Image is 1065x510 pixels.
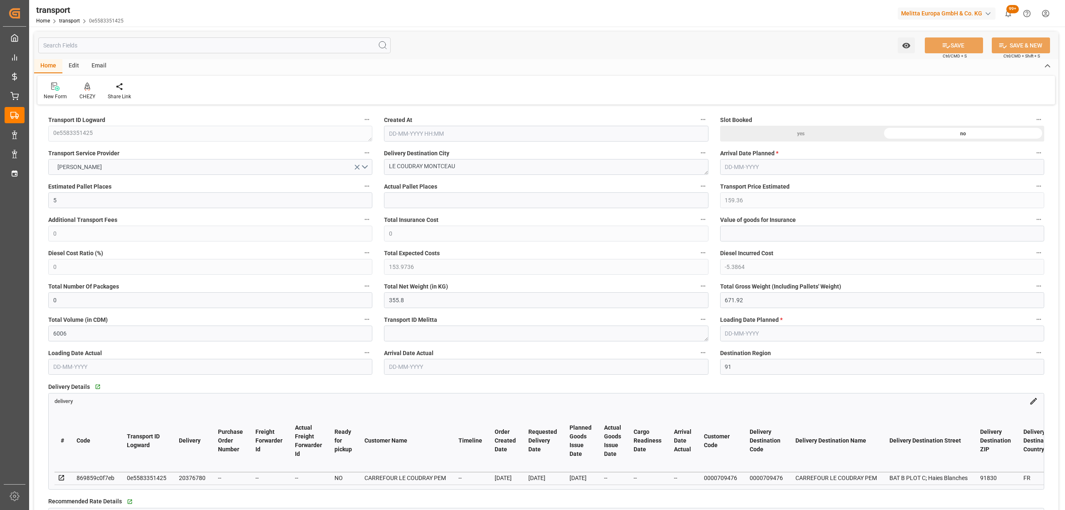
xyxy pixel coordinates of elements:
[1033,347,1044,358] button: Destination Region
[789,410,883,472] th: Delivery Destination Name
[48,149,119,158] span: Transport Service Provider
[384,116,412,124] span: Created At
[384,349,433,358] span: Arrival Date Actual
[48,249,103,258] span: Diesel Cost Ratio (%)
[889,473,968,483] div: BAT B PLOT C; Haies Blanches
[249,410,289,472] th: Freight Forwarder Id
[48,359,372,375] input: DD-MM-YYYY
[698,214,708,225] button: Total Insurance Cost
[59,18,80,24] a: transport
[384,359,708,375] input: DD-MM-YYYY
[384,126,708,142] input: DD-MM-YYYY HH:MM
[458,473,482,483] div: --
[795,473,877,483] div: CARREFOUR LE COUDRAY PEM
[77,473,114,483] div: 869859c0f7eb
[999,4,1018,23] button: show 100 new notifications
[108,93,131,100] div: Share Link
[898,7,996,20] div: Melitta Europa GmbH & Co. KG
[48,497,122,506] span: Recommended Rate Details
[743,410,789,472] th: Delivery Destination Code
[720,149,778,158] span: Arrival Date Planned
[48,216,117,224] span: Additional Transport Fees
[1033,314,1044,325] button: Loading Date Planned *
[362,147,372,158] button: Transport Service Provider
[720,126,882,142] div: yes
[1033,281,1044,291] button: Total Gross Weight (Including Pallets' Weight)
[634,473,661,483] div: --
[362,347,372,358] button: Loading Date Actual
[698,410,743,472] th: Customer Code
[48,182,111,191] span: Estimated Pallet Places
[36,4,124,16] div: transport
[720,216,796,224] span: Value of goods for Insurance
[698,181,708,192] button: Actual Pallet Places
[36,18,50,24] a: Home
[698,347,708,358] button: Arrival Date Actual
[925,37,983,53] button: SAVE
[720,159,1044,175] input: DD-MM-YYYY
[38,37,391,53] input: Search Fields
[698,314,708,325] button: Transport ID Melitta
[528,473,557,483] div: [DATE]
[362,247,372,258] button: Diesel Cost Ratio (%)
[698,114,708,125] button: Created At
[384,149,449,158] span: Delivery Destination City
[362,214,372,225] button: Additional Transport Fees
[384,159,708,175] textarea: LE COUDRAY MONTCEAU
[328,410,358,472] th: Ready for pickup
[720,182,790,191] span: Transport Price Estimated
[698,281,708,291] button: Total Net Weight (in KG)
[295,473,322,483] div: --
[1023,473,1054,483] div: FR
[495,473,516,483] div: [DATE]
[898,37,915,53] button: open menu
[720,282,841,291] span: Total Gross Weight (Including Pallets' Weight)
[750,473,783,483] div: 0000709476
[1006,5,1019,13] span: 99+
[53,163,106,172] span: [PERSON_NAME]
[127,473,166,483] div: 0e5583351425
[698,147,708,158] button: Delivery Destination City
[362,114,372,125] button: Transport ID Logward
[121,410,173,472] th: Transport ID Logward
[1018,4,1036,23] button: Help Center
[674,473,691,483] div: --
[980,473,1011,483] div: 91830
[48,349,102,358] span: Loading Date Actual
[85,59,113,73] div: Email
[698,247,708,258] button: Total Expected Costs
[1003,53,1040,59] span: Ctrl/CMD + Shift + S
[48,116,105,124] span: Transport ID Logward
[563,410,598,472] th: Planned Goods Issue Date
[79,93,95,100] div: CHEZY
[362,281,372,291] button: Total Number Of Packages
[720,116,752,124] span: Slot Booked
[604,473,621,483] div: --
[384,249,440,258] span: Total Expected Costs
[44,93,67,100] div: New Form
[720,249,773,258] span: Diesel Incurred Cost
[1017,410,1060,472] th: Delivery Destination Country
[1033,181,1044,192] button: Transport Price Estimated
[974,410,1017,472] th: Delivery Destination ZIP
[627,410,668,472] th: Cargo Readiness Date
[522,410,563,472] th: Requested Delivery Date
[70,410,121,472] th: Code
[362,181,372,192] button: Estimated Pallet Places
[720,326,1044,341] input: DD-MM-YYYY
[720,349,771,358] span: Destination Region
[882,126,1044,142] div: no
[358,410,452,472] th: Customer Name
[48,316,108,324] span: Total Volume (in CDM)
[54,398,73,404] span: delivery
[255,473,282,483] div: --
[218,473,243,483] div: --
[362,314,372,325] button: Total Volume (in CDM)
[384,182,437,191] span: Actual Pallet Places
[704,473,737,483] div: 0000709476
[883,410,974,472] th: Delivery Destination Street
[1033,147,1044,158] button: Arrival Date Planned *
[62,59,85,73] div: Edit
[173,410,212,472] th: Delivery
[48,126,372,142] textarea: 0e5583351425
